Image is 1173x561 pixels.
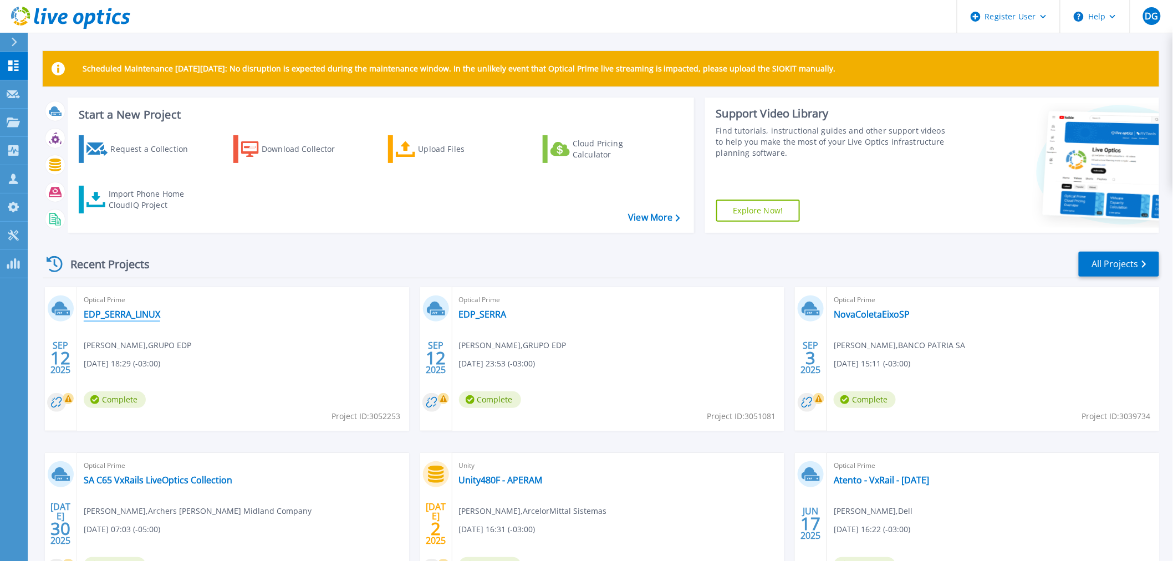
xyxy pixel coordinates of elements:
[1082,410,1151,422] span: Project ID: 3039734
[834,358,910,370] span: [DATE] 15:11 (-03:00)
[459,475,543,486] a: Unity480F - APERAM
[800,503,822,544] div: JUN 2025
[84,391,146,408] span: Complete
[84,309,160,320] a: EDP_SERRA_LINUX
[834,460,1152,472] span: Optical Prime
[459,358,535,370] span: [DATE] 23:53 (-03:00)
[834,309,910,320] a: NovaColetaEixoSP
[459,460,778,472] span: Unity
[834,339,965,351] span: [PERSON_NAME] , BANCO PATRIA SA
[431,524,441,533] span: 2
[83,64,836,73] p: Scheduled Maintenance [DATE][DATE]: No disruption is expected during the maintenance window. In t...
[233,135,357,163] a: Download Collector
[806,353,816,363] span: 3
[84,294,402,306] span: Optical Prime
[834,475,929,486] a: Atento - VxRail - [DATE]
[1145,12,1158,21] span: DG
[110,138,199,160] div: Request a Collection
[79,135,202,163] a: Request a Collection
[543,135,666,163] a: Cloud Pricing Calculator
[1079,252,1159,277] a: All Projects
[834,523,910,535] span: [DATE] 16:22 (-03:00)
[459,505,607,517] span: [PERSON_NAME] , ArcelorMittal Sistemas
[84,358,160,370] span: [DATE] 18:29 (-03:00)
[459,339,567,351] span: [PERSON_NAME] , GRUPO EDP
[79,109,680,121] h3: Start a New Project
[332,410,401,422] span: Project ID: 3052253
[716,125,949,159] div: Find tutorials, instructional guides and other support videos to help you make the most of your L...
[459,309,507,320] a: EDP_SERRA
[43,251,165,278] div: Recent Projects
[707,410,776,422] span: Project ID: 3051081
[419,138,507,160] div: Upload Files
[84,339,191,351] span: [PERSON_NAME] , GRUPO EDP
[716,200,800,222] a: Explore Now!
[459,294,778,306] span: Optical Prime
[84,505,312,517] span: [PERSON_NAME] , Archers [PERSON_NAME] Midland Company
[84,475,232,486] a: SA C65 VxRails LiveOptics Collection
[459,391,521,408] span: Complete
[459,523,535,535] span: [DATE] 16:31 (-03:00)
[50,353,70,363] span: 12
[84,523,160,535] span: [DATE] 07:03 (-05:00)
[834,294,1152,306] span: Optical Prime
[262,138,350,160] div: Download Collector
[109,188,195,211] div: Import Phone Home CloudIQ Project
[573,138,661,160] div: Cloud Pricing Calculator
[50,524,70,533] span: 30
[801,519,821,528] span: 17
[84,460,402,472] span: Optical Prime
[834,505,912,517] span: [PERSON_NAME] , Dell
[425,338,446,378] div: SEP 2025
[50,503,71,544] div: [DATE] 2025
[800,338,822,378] div: SEP 2025
[50,338,71,378] div: SEP 2025
[425,503,446,544] div: [DATE] 2025
[716,106,949,121] div: Support Video Library
[388,135,512,163] a: Upload Files
[628,212,680,223] a: View More
[834,391,896,408] span: Complete
[426,353,446,363] span: 12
